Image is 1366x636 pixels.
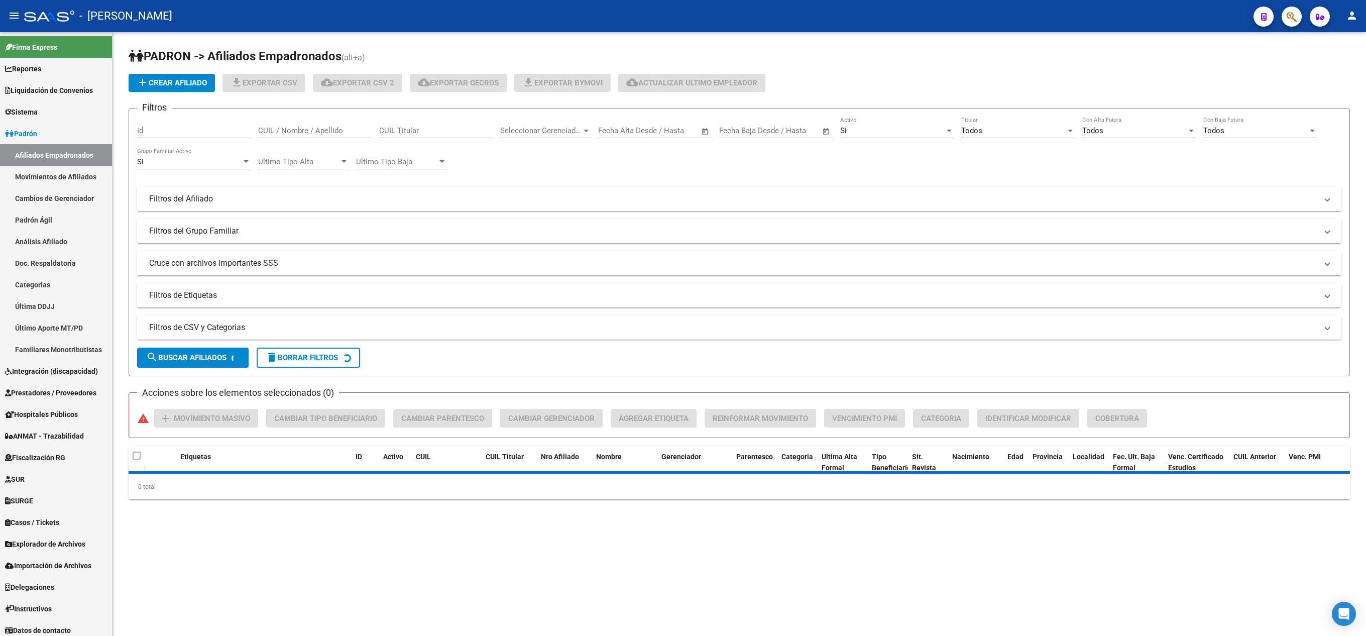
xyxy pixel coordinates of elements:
[5,625,71,636] span: Datos de contacto
[977,409,1079,428] button: Identificar Modificar
[266,351,278,363] mat-icon: delete
[5,85,93,96] span: Liquidación de Convenios
[912,453,936,472] span: Sit. Revista
[824,409,905,428] button: Vencimiento PMI
[961,126,982,135] span: Todos
[1113,453,1155,472] span: Fec. Ult. Baja Formal
[149,226,1317,237] mat-panel-title: Filtros del Grupo Familiar
[129,74,215,92] button: Crear Afiliado
[149,193,1317,204] mat-panel-title: Filtros del Afiliado
[5,495,33,506] span: SURGE
[1073,453,1104,461] span: Localidad
[79,5,172,27] span: - [PERSON_NAME]
[137,348,249,368] button: Buscar Afiliados
[149,258,1317,269] mat-panel-title: Cruce con archivos importantes SSS
[5,366,98,377] span: Integración (discapacidad)
[1332,602,1356,626] div: Open Intercom Messenger
[777,446,818,479] datatable-header-cell: Categoria
[5,128,37,139] span: Padrón
[1033,453,1063,461] span: Provincia
[640,126,689,135] input: End date
[146,351,158,363] mat-icon: search
[231,78,297,87] span: Exportar CSV
[921,414,961,423] span: Categoria
[5,107,38,118] span: Sistema
[5,539,85,550] span: Explorador de Archivos
[508,414,595,423] span: Cambiar Gerenciador
[416,453,431,461] span: CUIL
[137,315,1341,340] mat-expansion-panel-header: Filtros de CSV y Categorias
[822,453,857,472] span: Ultima Alta Formal
[5,474,25,485] span: SUR
[1164,446,1229,479] datatable-header-cell: Venc. Certificado Estudios
[1069,446,1109,479] datatable-header-cell: Localidad
[379,446,412,479] datatable-header-cell: Activo
[618,74,765,92] button: Actualizar ultimo Empleador
[129,474,1350,499] div: 0 total
[137,78,207,87] span: Crear Afiliado
[913,409,969,428] button: Categoria
[1095,414,1139,423] span: Cobertura
[154,409,258,428] button: Movimiento Masivo
[1346,10,1358,22] mat-icon: person
[5,431,84,442] span: ANMAT - Trazabilidad
[719,126,752,135] input: Start date
[149,322,1317,333] mat-panel-title: Filtros de CSV y Categorias
[736,453,773,461] span: Parentesco
[713,414,808,423] span: Reinformar Movimiento
[500,126,582,135] span: Seleccionar Gerenciador
[5,452,65,463] span: Fiscalización RG
[137,157,144,166] span: Si
[137,386,339,400] h3: Acciones sobre los elementos seleccionados (0)
[1029,446,1069,479] datatable-header-cell: Provincia
[5,387,96,398] span: Prestadores / Proveedores
[832,414,897,423] span: Vencimiento PMI
[410,74,507,92] button: Exportar GECROS
[872,453,911,472] span: Tipo Beneficiario
[418,78,499,87] span: Exportar GECROS
[257,348,360,368] button: Borrar Filtros
[486,453,524,461] span: CUIL Titular
[137,251,1341,275] mat-expansion-panel-header: Cruce con archivos importantes SSS
[5,63,41,74] span: Reportes
[522,78,603,87] span: Exportar Bymovi
[401,414,484,423] span: Cambiar Parentesco
[1233,453,1276,461] span: CUIL Anterior
[137,187,1341,211] mat-expansion-panel-header: Filtros del Afiliado
[1285,446,1350,479] datatable-header-cell: Venc. PMI
[1003,446,1029,479] datatable-header-cell: Edad
[952,453,989,461] span: Nacimiento
[5,42,57,53] span: Firma Express
[500,409,603,428] button: Cambiar Gerenciador
[482,446,537,479] datatable-header-cell: CUIL Titular
[818,446,868,479] datatable-header-cell: Ultima Alta Formal
[222,74,305,92] button: Exportar CSV
[514,74,611,92] button: Exportar Bymovi
[356,453,362,461] span: ID
[321,76,333,88] mat-icon: cloud_download
[1203,126,1224,135] span: Todos
[1109,446,1164,479] datatable-header-cell: Fec. Ult. Baja Formal
[1168,453,1223,472] span: Venc. Certificado Estudios
[626,76,638,88] mat-icon: cloud_download
[1007,453,1023,461] span: Edad
[321,78,394,87] span: Exportar CSV 2
[1289,453,1321,461] span: Venc. PMI
[5,409,78,420] span: Hospitales Públicos
[537,446,592,479] datatable-header-cell: Nro Afiliado
[596,453,622,461] span: Nombre
[840,126,847,135] span: Si
[821,126,832,137] button: Open calendar
[948,446,1003,479] datatable-header-cell: Nacimiento
[274,414,377,423] span: Cambiar Tipo Beneficiario
[180,453,211,461] span: Etiquetas
[657,446,718,479] datatable-header-cell: Gerenciador
[313,74,402,92] button: Exportar CSV 2
[985,414,1071,423] span: Identificar Modificar
[619,414,689,423] span: Agregar Etiqueta
[611,409,697,428] button: Agregar Etiqueta
[732,446,777,479] datatable-header-cell: Parentesco
[266,409,385,428] button: Cambiar Tipo Beneficiario
[137,412,149,425] mat-icon: warning
[412,446,467,479] datatable-header-cell: CUIL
